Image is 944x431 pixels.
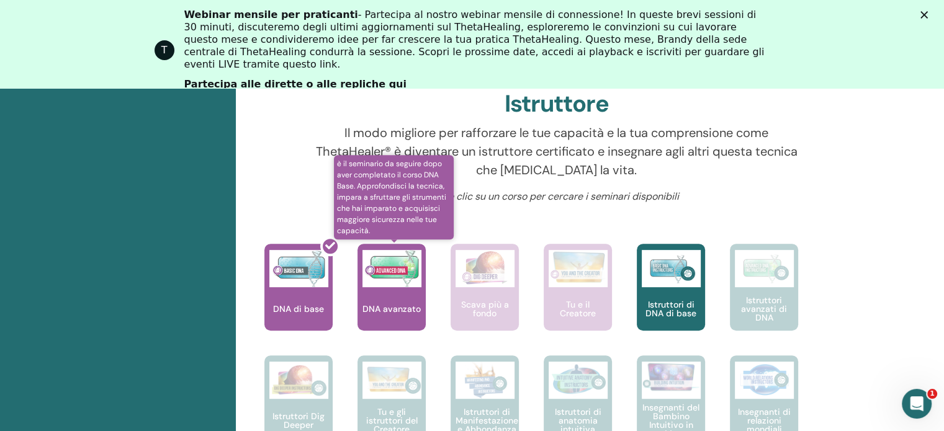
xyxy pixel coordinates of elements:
[735,362,794,399] img: Insegnanti di relazioni mondiali
[637,244,705,355] a: Istruttori di DNA di base Istruttori di DNA di base
[184,9,358,20] font: Webinar mensile per praticanti
[930,389,935,398] font: 1
[451,244,519,355] a: Scava più a fondo Scava più a fondo
[434,190,679,203] font: Fare clic su un corso per cercare i seminari disponibili
[184,9,765,70] font: - Partecipa al nostro webinar mensile di connessione! In queste brevi sessioni di 30 minuti, disc...
[337,159,446,236] font: è il seminario da seguire dopo aver completato il corso DNA Base. Approfondisci la tecnica, impar...
[920,11,933,19] div: Chiudi
[362,303,421,314] font: DNA avanzato
[362,362,421,399] img: Tu e gli istruttori del Creatore
[316,125,798,178] font: Il modo migliore per rafforzare le tue capacità e la tua comprensione come ThetaHealer® è diventa...
[544,244,612,355] a: Tu e il Creatore Tu e il Creatore
[560,299,596,319] font: Tu e il Creatore
[269,250,328,287] img: DNA di base
[735,250,794,287] img: Istruttori avanzati di DNA
[642,362,701,392] img: Insegnanti del Bambino Intuitivo in Me
[645,299,696,319] font: Istruttori di DNA di base
[461,299,509,319] font: Scava più a fondo
[456,250,515,287] img: Scava più a fondo
[505,88,609,119] font: Istruttore
[362,250,421,287] img: DNA avanzato
[155,40,174,60] div: Immagine del profilo per ThetaHealing
[161,44,168,56] font: T
[741,295,787,323] font: Istruttori avanzati di DNA
[549,362,608,399] img: Istruttori di anatomia intuitiva
[184,78,407,90] font: Partecipa alle dirette o alle repliche qui
[272,411,325,430] font: Istruttori Dig Deeper
[730,244,798,355] a: Istruttori avanzati di DNA Istruttori avanzati di DNA
[357,244,426,355] a: è il seminario da seguire dopo aver completato il corso DNA Base. Approfondisci la tecnica, impar...
[184,78,407,92] a: Partecipa alle dirette o alle repliche qui
[549,250,608,284] img: Tu e il Creatore
[642,250,701,287] img: Istruttori di DNA di base
[456,362,515,399] img: Istruttori di Manifestazione e Abbondanza
[902,389,932,419] iframe: Chat intercom in diretta
[264,244,333,355] a: DNA di base DNA di base
[269,362,328,399] img: Istruttori Dig Deeper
